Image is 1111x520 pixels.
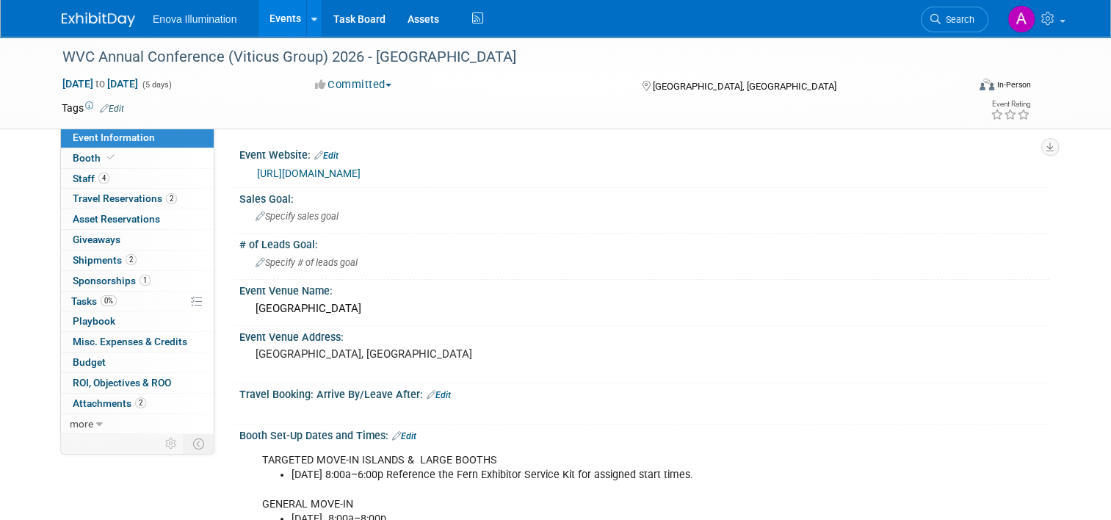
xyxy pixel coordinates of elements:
span: to [93,78,107,90]
div: In-Person [996,79,1031,90]
span: Tasks [71,295,117,307]
a: Edit [427,390,451,400]
div: Travel Booking: Arrive By/Leave After: [239,383,1049,402]
span: Misc. Expenses & Credits [73,336,187,347]
a: Misc. Expenses & Credits [61,332,214,352]
div: WVC Annual Conference (Viticus Group) 2026 - [GEOGRAPHIC_DATA] [57,44,949,71]
li: [DATE] 8:00a–6:00p Reference the Fern Exhibitor Service Kit for assigned start times. [292,468,883,483]
a: [URL][DOMAIN_NAME] [257,167,361,179]
span: 2 [166,193,177,204]
td: Tags [62,101,124,115]
span: Sponsorships [73,275,151,286]
span: Shipments [73,254,137,266]
td: Toggle Event Tabs [184,434,214,453]
span: Specify # of leads goal [256,257,358,268]
span: ROI, Objectives & ROO [73,377,171,389]
div: Event Venue Address: [239,326,1049,344]
span: 2 [126,254,137,265]
span: Enova Illumination [153,13,236,25]
a: Asset Reservations [61,209,214,229]
a: more [61,414,214,434]
div: Event Format [888,76,1031,98]
span: 4 [98,173,109,184]
span: Travel Reservations [73,192,177,204]
a: Giveaways [61,230,214,250]
div: [GEOGRAPHIC_DATA] [250,297,1038,320]
i: Booth reservation complete [107,154,115,162]
pre: [GEOGRAPHIC_DATA], [GEOGRAPHIC_DATA] [256,347,561,361]
a: Search [921,7,988,32]
a: Edit [392,431,416,441]
img: Format-Inperson.png [980,79,994,90]
td: Personalize Event Tab Strip [159,434,184,453]
span: Booth [73,152,117,164]
span: Specify sales goal [256,211,339,222]
span: Event Information [73,131,155,143]
img: ExhibitDay [62,12,135,27]
div: Sales Goal: [239,188,1049,206]
a: Edit [314,151,339,161]
a: Booth [61,148,214,168]
div: # of Leads Goal: [239,234,1049,252]
a: ROI, Objectives & ROO [61,373,214,393]
span: Budget [73,356,106,368]
a: Travel Reservations2 [61,189,214,209]
span: Search [941,14,974,25]
a: Edit [100,104,124,114]
span: Giveaways [73,234,120,245]
a: Staff4 [61,169,214,189]
span: Staff [73,173,109,184]
span: more [70,418,93,430]
button: Committed [310,77,397,93]
div: Event Rating [991,101,1030,108]
a: Sponsorships1 [61,271,214,291]
a: Shipments2 [61,250,214,270]
div: Event Venue Name: [239,280,1049,298]
a: Playbook [61,311,214,331]
span: Playbook [73,315,115,327]
div: Booth Set-Up Dates and Times: [239,425,1049,444]
div: Event Website: [239,144,1049,163]
span: 0% [101,295,117,306]
a: Tasks0% [61,292,214,311]
span: [GEOGRAPHIC_DATA], [GEOGRAPHIC_DATA] [653,81,836,92]
a: Attachments2 [61,394,214,414]
a: Budget [61,353,214,372]
span: 1 [140,275,151,286]
span: 2 [135,397,146,408]
img: Andrea Miller [1007,5,1035,33]
span: (5 days) [141,80,172,90]
span: Attachments [73,397,146,409]
a: Event Information [61,128,214,148]
span: Asset Reservations [73,213,160,225]
span: [DATE] [DATE] [62,77,139,90]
